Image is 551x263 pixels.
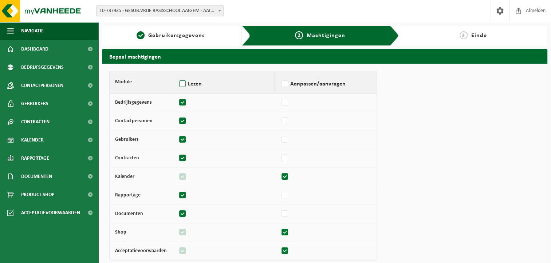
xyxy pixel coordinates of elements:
span: Contactpersonen [21,76,63,95]
strong: Documenten [115,211,143,216]
span: 3 [460,31,468,39]
span: Dashboard [21,40,48,58]
span: Product Shop [21,186,54,204]
span: Documenten [21,167,52,186]
span: 2 [295,31,303,39]
a: 1Gebruikersgegevens [106,31,236,40]
strong: Bedrijfsgegevens [115,100,152,105]
span: 10-737935 - GESUB.VRIJE BASISSCHOOL AAIGEM - AAIGEM [96,5,224,16]
span: Rapportage [21,149,49,167]
span: 10-737935 - GESUB.VRIJE BASISSCHOOL AAIGEM - AAIGEM [97,6,223,16]
label: Aanpassen/aanvragen [280,79,371,89]
span: Bedrijfsgegevens [21,58,64,76]
strong: Gebruikers [115,137,139,142]
span: Gebruikers [21,95,48,113]
strong: Contracten [115,155,139,161]
th: Module [110,71,172,93]
span: Gebruikersgegevens [148,33,205,39]
span: Kalender [21,131,44,149]
strong: Contactpersonen [115,118,153,124]
span: Navigatie [21,22,44,40]
strong: Kalender [115,174,134,179]
strong: Rapportage [115,192,141,198]
span: Einde [471,33,487,39]
span: Acceptatievoorwaarden [21,204,80,222]
label: Lezen [178,79,269,89]
span: Machtigingen [307,33,345,39]
span: 1 [137,31,145,39]
strong: Acceptatievoorwaarden [115,248,167,254]
strong: Shop [115,230,126,235]
span: Contracten [21,113,50,131]
h2: Bepaal machtigingen [102,49,547,63]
